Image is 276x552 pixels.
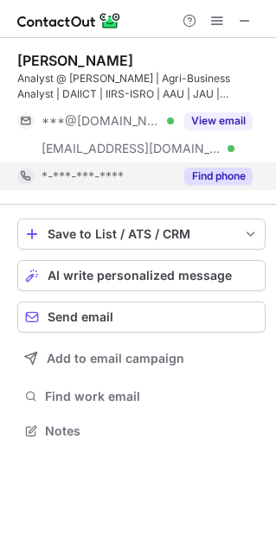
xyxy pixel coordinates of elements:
[184,168,253,185] button: Reveal Button
[17,419,266,443] button: Notes
[17,343,266,374] button: Add to email campaign
[17,301,266,333] button: Send email
[48,269,232,282] span: AI write personalized message
[48,227,235,241] div: Save to List / ATS / CRM
[47,352,184,365] span: Add to email campaign
[42,141,221,156] span: [EMAIL_ADDRESS][DOMAIN_NAME]
[42,113,161,129] span: ***@[DOMAIN_NAME]
[17,260,266,291] button: AI write personalized message
[48,310,113,324] span: Send email
[184,112,253,130] button: Reveal Button
[45,423,259,439] span: Notes
[17,219,266,250] button: save-profile-one-click
[45,389,259,404] span: Find work email
[17,52,133,69] div: [PERSON_NAME]
[17,384,266,409] button: Find work email
[17,10,121,31] img: ContactOut v5.3.10
[17,71,266,102] div: Analyst @ [PERSON_NAME] | Agri-Business Analyst | DAIICT | IIRS-ISRO | AAU | JAU | AgriTech 2050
